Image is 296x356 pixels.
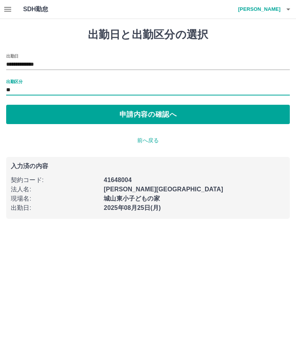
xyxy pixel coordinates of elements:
b: [PERSON_NAME][GEOGRAPHIC_DATA] [104,186,223,192]
p: 入力済の内容 [11,163,285,169]
b: 2025年08月25日(月) [104,204,161,211]
b: 41648004 [104,177,131,183]
label: 出勤区分 [6,78,22,84]
label: 出勤日 [6,53,18,59]
p: 現場名 : [11,194,99,203]
p: 法人名 : [11,185,99,194]
h1: 出勤日と出勤区分の選択 [6,28,290,41]
p: 出勤日 : [11,203,99,213]
b: 城山東小子どもの家 [104,195,160,202]
button: 申請内容の確認へ [6,105,290,124]
p: 前へ戻る [6,136,290,145]
p: 契約コード : [11,175,99,185]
